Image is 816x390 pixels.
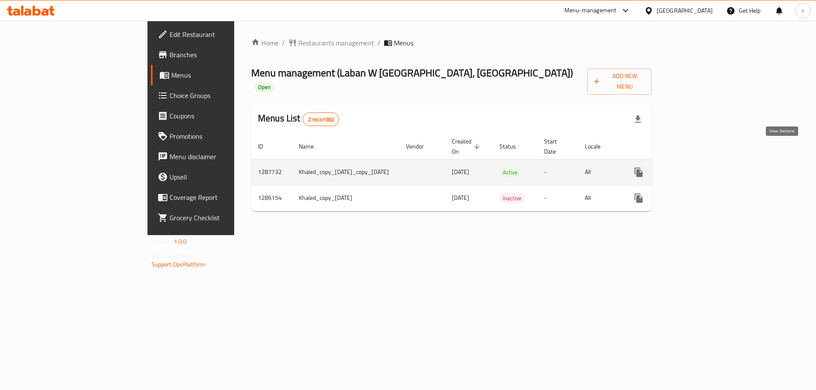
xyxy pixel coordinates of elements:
span: Grocery Checklist [170,213,277,223]
span: Start Date [544,136,568,157]
a: Choice Groups [151,85,284,106]
a: Restaurants management [288,38,374,48]
a: Edit Restaurant [151,24,284,45]
a: Coverage Report [151,187,284,208]
span: Promotions [170,131,277,141]
a: Menus [151,65,284,85]
td: - [537,159,578,185]
a: Menu disclaimer [151,146,284,167]
span: Coverage Report [170,192,277,202]
span: ID [258,141,274,152]
span: [DATE] [452,166,469,177]
span: Active [499,168,521,177]
span: Restaurants management [298,38,374,48]
span: [DATE] [452,192,469,203]
td: - [537,185,578,211]
span: Get support on: [152,250,191,261]
span: 1.0.0 [174,236,187,247]
td: Khaled_copy_[DATE] [292,185,399,211]
h2: Menus List [258,112,339,126]
button: Change Status [649,188,669,208]
span: Branches [170,50,277,60]
a: Upsell [151,167,284,187]
div: Inactive [499,193,525,203]
span: Locale [585,141,612,152]
th: Actions [622,134,717,160]
div: Active [499,167,521,177]
span: Menus [394,38,414,48]
a: Branches [151,45,284,65]
span: Inactive [499,194,525,203]
li: / [377,38,380,48]
td: All [578,159,622,185]
div: Export file [628,109,648,129]
a: Grocery Checklist [151,208,284,228]
span: Menu disclaimer [170,152,277,162]
span: Status [499,141,527,152]
span: 2 record(s) [303,115,339,123]
span: Menu management ( Laban W [GEOGRAPHIC_DATA], [GEOGRAPHIC_DATA] ) [251,63,573,82]
span: Upsell [170,172,277,182]
button: Add New Menu [587,68,652,95]
button: more [629,188,649,208]
div: [GEOGRAPHIC_DATA] [657,6,713,15]
span: Vendor [406,141,435,152]
span: r [802,6,804,15]
td: All [578,185,622,211]
div: Total records count [303,112,340,126]
table: enhanced table [251,134,717,211]
a: Support.OpsPlatform [152,259,206,270]
span: Add New Menu [594,71,645,92]
span: Coupons [170,111,277,121]
span: Choice Groups [170,90,277,101]
td: Khaled_copy_[DATE]_copy_[DATE] [292,159,399,185]
span: Edit Restaurant [170,29,277,39]
a: Coupons [151,106,284,126]
nav: breadcrumb [251,38,652,48]
span: Created On [452,136,482,157]
span: Version: [152,236,173,247]
button: more [629,162,649,182]
div: Menu-management [564,6,617,16]
span: Name [299,141,325,152]
a: Promotions [151,126,284,146]
span: Menus [171,70,277,80]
